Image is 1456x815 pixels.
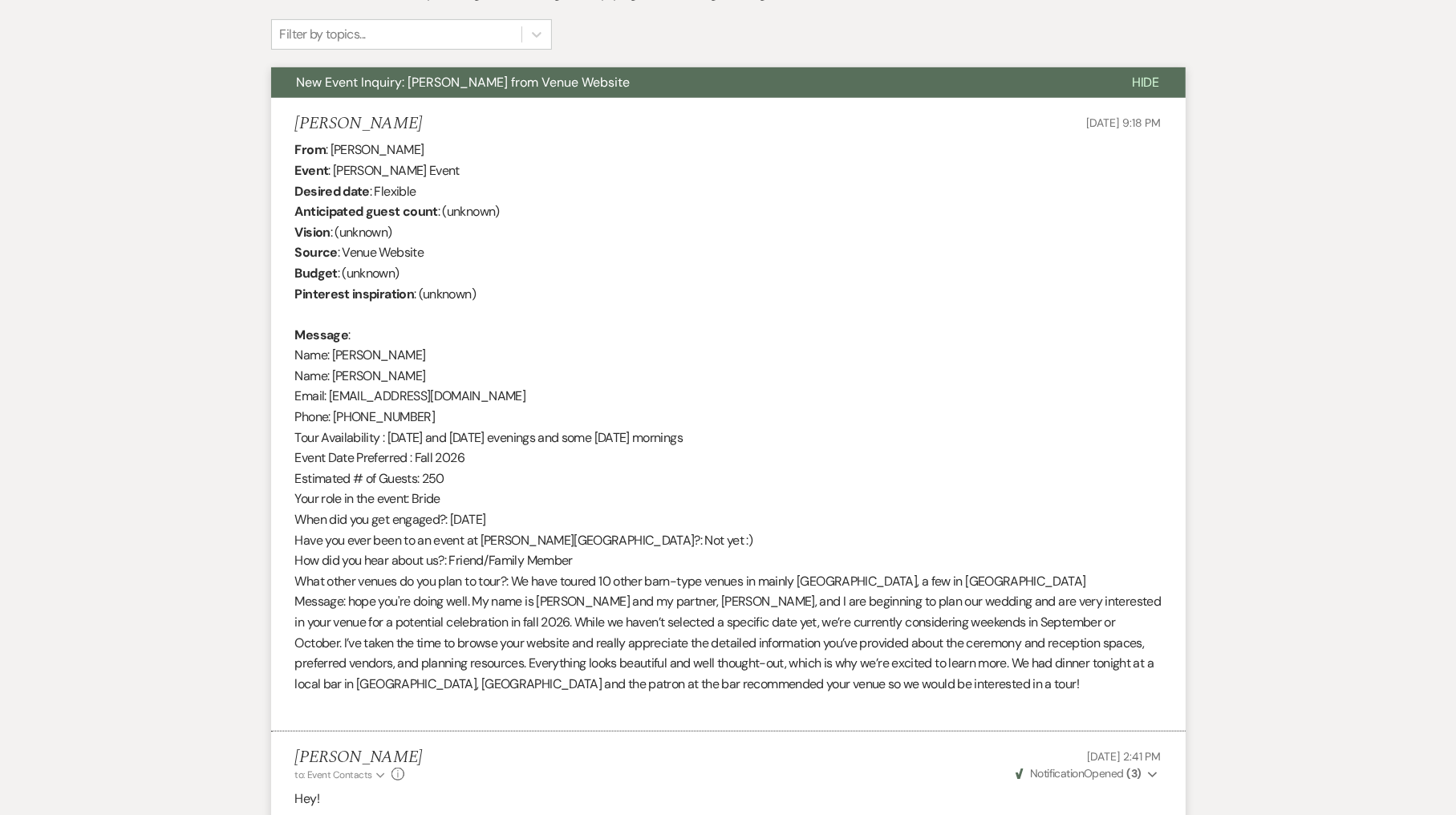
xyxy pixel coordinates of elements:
b: Source [295,244,338,261]
span: Opened [1016,766,1142,781]
span: New Event Inquiry: [PERSON_NAME] from Venue Website [297,74,631,91]
span: [DATE] 2:41 PM [1087,749,1161,764]
span: Notification [1030,766,1084,781]
b: Desired date [295,183,370,200]
div: Filter by topics... [280,25,366,44]
b: From [295,141,326,158]
b: Event [295,162,329,179]
b: Anticipated guest count [295,203,438,220]
span: to: Event Contacts [295,768,372,781]
b: Message [295,326,349,343]
span: Hide [1132,74,1160,91]
b: Vision [295,224,331,241]
button: Hide [1106,67,1186,98]
h5: [PERSON_NAME] [295,114,423,134]
button: New Event Inquiry: [PERSON_NAME] from Venue Website [271,67,1106,98]
button: NotificationOpened (3) [1013,765,1162,782]
button: to: Event Contacts [295,768,387,782]
b: Pinterest inspiration [295,286,415,302]
div: : [PERSON_NAME] : [PERSON_NAME] Event : Flexible : (unknown) : (unknown) : Venue Website : (unkno... [295,140,1162,715]
h5: [PERSON_NAME] [295,748,423,768]
span: [DATE] 9:18 PM [1086,116,1161,130]
p: Hey! [295,789,1162,809]
strong: ( 3 ) [1126,766,1141,781]
b: Budget [295,265,338,282]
